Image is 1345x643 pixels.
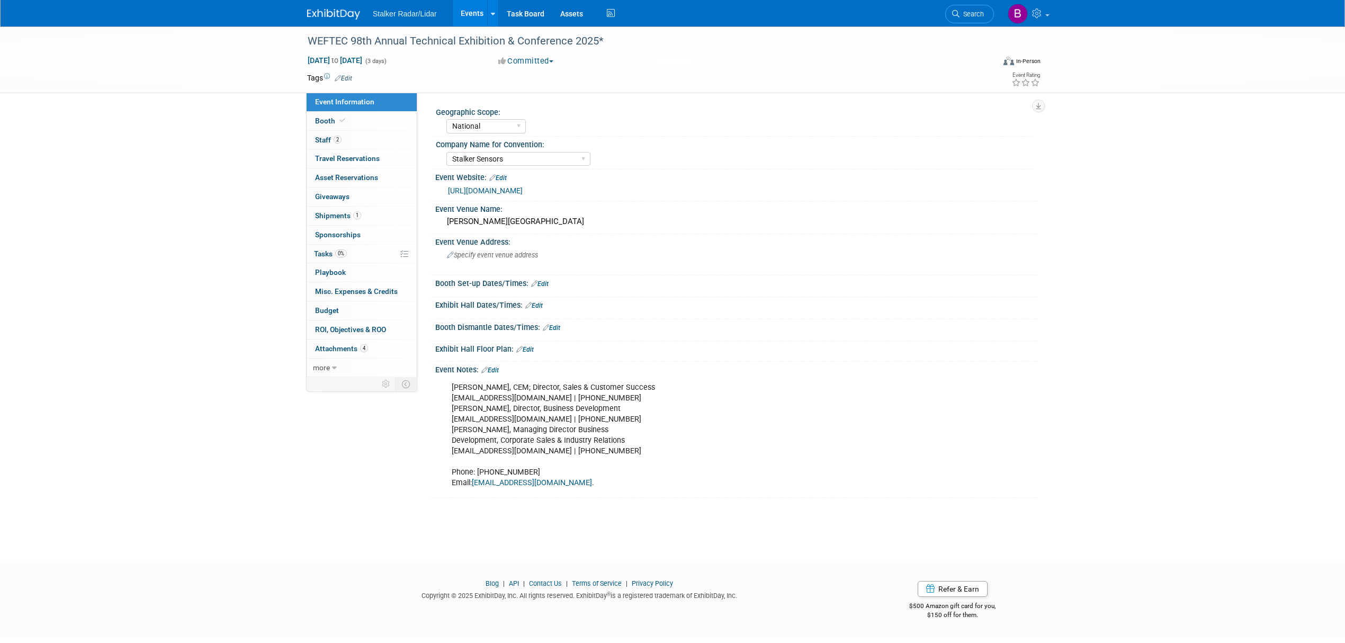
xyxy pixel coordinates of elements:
[931,55,1041,71] div: Event Format
[307,588,851,601] div: Copyright © 2025 ExhibitDay, Inc. All rights reserved. ExhibitDay is a registered trademark of Ex...
[396,377,417,391] td: Toggle Event Tabs
[307,187,417,206] a: Giveaways
[443,213,1030,230] div: [PERSON_NAME][GEOGRAPHIC_DATA]
[364,58,387,65] span: (3 days)
[307,73,352,83] td: Tags
[315,287,398,296] span: Misc. Expenses & Credits
[1008,4,1028,24] img: Brooke Journet
[435,169,1038,183] div: Event Website:
[623,579,630,587] span: |
[960,10,984,18] span: Search
[307,93,417,111] a: Event Information
[315,211,361,220] span: Shipments
[315,136,342,144] span: Staff
[867,595,1038,619] div: $500 Amazon gift card for you,
[531,280,549,288] a: Edit
[335,249,347,257] span: 0%
[307,226,417,244] a: Sponsorships
[489,174,507,182] a: Edit
[516,346,534,353] a: Edit
[444,377,921,494] div: [PERSON_NAME], CEM; Director, Sales & Customer Success [EMAIL_ADDRESS][DOMAIN_NAME] | [PHONE_NUMB...
[1003,57,1014,65] img: Format-Inperson.png
[315,344,368,353] span: Attachments
[307,359,417,377] a: more
[918,581,988,597] a: Refer & Earn
[509,579,519,587] a: API
[377,377,396,391] td: Personalize Event Tab Strip
[307,340,417,358] a: Attachments4
[435,319,1038,333] div: Booth Dismantle Dates/Times:
[307,263,417,282] a: Playbook
[607,591,611,597] sup: ®
[435,297,1038,311] div: Exhibit Hall Dates/Times:
[472,478,592,487] a: [EMAIL_ADDRESS][DOMAIN_NAME]
[360,344,368,352] span: 4
[945,5,994,23] a: Search
[435,201,1038,215] div: Event Venue Name:
[525,302,543,309] a: Edit
[307,9,360,20] img: ExhibitDay
[435,234,1038,247] div: Event Venue Address:
[448,186,523,195] a: [URL][DOMAIN_NAME]
[529,579,562,587] a: Contact Us
[315,230,361,239] span: Sponsorships
[495,56,558,67] button: Committed
[436,137,1033,150] div: Company Name for Convention:
[481,367,499,374] a: Edit
[1016,57,1041,65] div: In-Person
[353,211,361,219] span: 1
[307,301,417,320] a: Budget
[486,579,499,587] a: Blog
[307,56,363,65] span: [DATE] [DATE]
[307,112,417,130] a: Booth
[315,306,339,315] span: Budget
[314,249,347,258] span: Tasks
[307,168,417,187] a: Asset Reservations
[315,268,346,276] span: Playbook
[313,363,330,372] span: more
[315,97,374,106] span: Event Information
[315,117,347,125] span: Booth
[435,362,1038,376] div: Event Notes:
[304,32,978,51] div: WEFTEC 98th Annual Technical Exhibition & Conference 2025*
[632,579,673,587] a: Privacy Policy
[315,325,386,334] span: ROI, Objectives & ROO
[330,56,340,65] span: to
[436,104,1033,118] div: Geographic Scope:
[307,282,417,301] a: Misc. Expenses & Credits
[435,275,1038,289] div: Booth Set-up Dates/Times:
[867,611,1038,620] div: $150 off for them.
[307,245,417,263] a: Tasks0%
[340,118,345,123] i: Booth reservation complete
[334,136,342,144] span: 2
[500,579,507,587] span: |
[521,579,527,587] span: |
[572,579,622,587] a: Terms of Service
[1011,73,1040,78] div: Event Rating
[373,10,437,18] span: Stalker Radar/Lidar
[543,324,560,332] a: Edit
[307,320,417,339] a: ROI, Objectives & ROO
[315,154,380,163] span: Travel Reservations
[447,251,538,259] span: Specify event venue address
[335,75,352,82] a: Edit
[315,192,349,201] span: Giveaways
[435,341,1038,355] div: Exhibit Hall Floor Plan:
[307,149,417,168] a: Travel Reservations
[563,579,570,587] span: |
[315,173,378,182] span: Asset Reservations
[307,207,417,225] a: Shipments1
[307,131,417,149] a: Staff2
